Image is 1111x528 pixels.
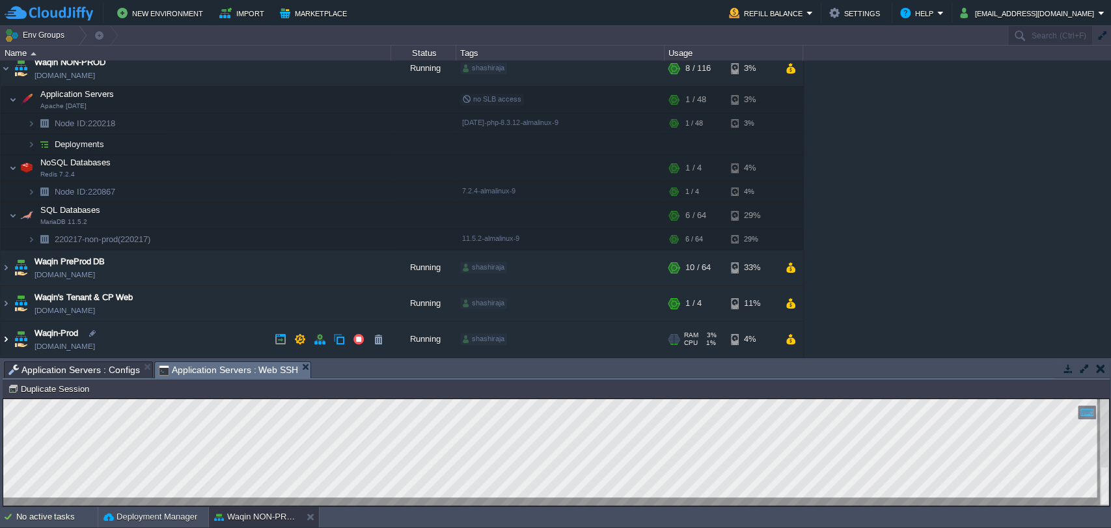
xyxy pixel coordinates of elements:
div: 10 / 64 [685,251,711,286]
img: AMDAwAAAACH5BAEAAAAALAAAAAABAAEAAAICRAEAOw== [27,114,35,134]
a: [DOMAIN_NAME] [34,305,95,318]
div: Running [391,322,456,357]
img: AMDAwAAAACH5BAEAAAAALAAAAAABAAEAAAICRAEAOw== [12,286,30,322]
img: CloudJiffy [5,5,93,21]
span: CPU [684,340,698,348]
img: AMDAwAAAACH5BAEAAAAALAAAAAABAAEAAAICRAEAOw== [12,322,30,357]
span: 7.2.4-almalinux-9 [462,188,515,195]
span: no SLB access [462,96,521,104]
div: 33% [731,251,773,286]
span: 220867 [53,187,117,198]
div: 1 / 48 [685,114,703,134]
img: AMDAwAAAACH5BAEAAAAALAAAAAABAAEAAAICRAEAOw== [27,182,35,202]
span: Node ID: [55,188,88,197]
a: NoSQL DatabasesRedis 7.2.4 [39,158,113,168]
span: NoSQL Databases [39,158,113,169]
button: New Environment [117,5,207,21]
a: Node ID:220867 [53,187,117,198]
span: 3% [704,332,717,340]
div: shashiraja [460,63,507,75]
div: Running [391,251,456,286]
a: Waqin PreProd DB [34,256,105,269]
span: Application Servers : Configs [8,362,140,378]
div: 1 / 4 [685,286,702,322]
img: AMDAwAAAACH5BAEAAAAALAAAAAABAAEAAAICRAEAOw== [27,135,35,155]
span: Apache [DATE] [40,103,87,111]
a: Deployments [53,139,106,150]
button: Refill Balance [729,5,806,21]
img: AMDAwAAAACH5BAEAAAAALAAAAAABAAEAAAICRAEAOw== [9,203,17,229]
img: AMDAwAAAACH5BAEAAAAALAAAAAABAAEAAAICRAEAOw== [35,114,53,134]
a: Node ID:220218 [53,118,117,130]
div: 1 / 4 [685,156,702,182]
a: Waqin-Prod [34,327,78,340]
img: AMDAwAAAACH5BAEAAAAALAAAAAABAAEAAAICRAEAOw== [18,87,36,113]
div: Usage [665,46,802,61]
img: AMDAwAAAACH5BAEAAAAALAAAAAABAAEAAAICRAEAOw== [9,87,17,113]
button: [EMAIL_ADDRESS][DOMAIN_NAME] [960,5,1098,21]
button: Settings [829,5,884,21]
img: AMDAwAAAACH5BAEAAAAALAAAAAABAAEAAAICRAEAOw== [12,251,30,286]
span: Application Servers [39,89,116,100]
img: AMDAwAAAACH5BAEAAAAALAAAAAABAAEAAAICRAEAOw== [35,230,53,250]
div: 3% [731,51,773,87]
img: AMDAwAAAACH5BAEAAAAALAAAAAABAAEAAAICRAEAOw== [35,182,53,202]
div: shashiraja [460,334,507,346]
div: No active tasks [16,507,98,527]
a: SQL DatabasesMariaDB 11.5.2 [39,206,102,215]
div: 1 / 48 [685,87,706,113]
div: 29% [731,230,773,250]
img: AMDAwAAAACH5BAEAAAAALAAAAAABAAEAAAICRAEAOw== [12,51,30,87]
span: (220217) [118,235,150,245]
span: Node ID: [55,119,88,129]
button: Waqin NON-PROD [214,510,296,523]
button: Env Groups [5,26,69,44]
a: [DOMAIN_NAME] [34,70,95,83]
div: 29% [731,203,773,229]
img: AMDAwAAAACH5BAEAAAAALAAAAAABAAEAAAICRAEAOw== [31,52,36,55]
span: Application Servers : Web SSH [159,362,299,378]
div: 6 / 64 [685,203,706,229]
img: AMDAwAAAACH5BAEAAAAALAAAAAABAAEAAAICRAEAOw== [1,51,11,87]
img: AMDAwAAAACH5BAEAAAAALAAAAAABAAEAAAICRAEAOw== [35,135,53,155]
img: AMDAwAAAACH5BAEAAAAALAAAAAABAAEAAAICRAEAOw== [9,156,17,182]
button: Deployment Manager [103,510,197,523]
div: 6 / 64 [685,230,703,250]
div: 4% [731,322,773,357]
button: Marketplace [280,5,351,21]
div: 4% [731,182,773,202]
a: 220217-non-prod(220217) [53,234,152,245]
span: Waqin's Tenant & CP Web [34,292,133,305]
div: 8 / 116 [685,51,711,87]
span: SQL Databases [39,205,102,216]
span: [DOMAIN_NAME] [34,269,95,282]
img: AMDAwAAAACH5BAEAAAAALAAAAAABAAEAAAICRAEAOw== [27,230,35,250]
span: [DATE]-php-8.3.12-almalinux-9 [462,119,558,127]
div: 4% [731,156,773,182]
div: Name [1,46,391,61]
span: RAM [684,332,698,340]
button: Import [219,5,268,21]
span: 220218 [53,118,117,130]
img: AMDAwAAAACH5BAEAAAAALAAAAAABAAEAAAICRAEAOw== [18,203,36,229]
a: Waqin NON-PROD [34,57,105,70]
div: shashiraja [460,298,507,310]
div: Status [392,46,456,61]
div: shashiraja [460,262,507,274]
a: Application ServersApache [DATE] [39,90,116,100]
span: MariaDB 11.5.2 [40,219,87,227]
div: 1 / 4 [685,182,699,202]
img: AMDAwAAAACH5BAEAAAAALAAAAAABAAEAAAICRAEAOw== [1,286,11,322]
div: 3% [731,114,773,134]
img: AMDAwAAAACH5BAEAAAAALAAAAAABAAEAAAICRAEAOw== [18,156,36,182]
img: AMDAwAAAACH5BAEAAAAALAAAAAABAAEAAAICRAEAOw== [1,322,11,357]
button: Help [900,5,937,21]
div: 3% [731,87,773,113]
div: Running [391,286,456,322]
div: Tags [457,46,664,61]
div: 11% [731,286,773,322]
